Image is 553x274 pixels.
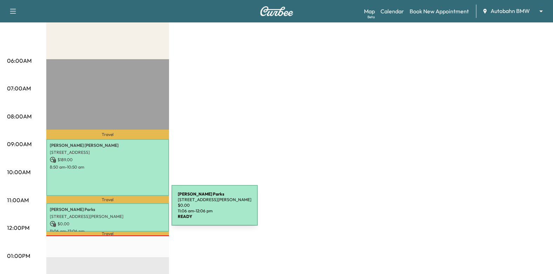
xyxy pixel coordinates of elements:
[380,7,404,15] a: Calendar
[50,221,166,227] p: $ 0.00
[7,252,30,260] p: 01:00PM
[7,112,32,121] p: 08:00AM
[50,164,166,170] p: 8:50 am - 10:50 am
[50,143,166,148] p: [PERSON_NAME] [PERSON_NAME]
[50,207,166,212] p: [PERSON_NAME] Parks
[7,168,31,176] p: 10:00AM
[7,196,29,204] p: 11:00AM
[410,7,469,15] a: Book New Appointment
[7,56,32,65] p: 06:00AM
[50,228,166,234] p: 11:06 am - 12:06 pm
[7,224,29,232] p: 12:00PM
[46,196,169,204] p: Travel
[46,130,169,139] p: Travel
[46,232,169,236] p: Travel
[50,150,166,155] p: [STREET_ADDRESS]
[364,7,375,15] a: MapBeta
[50,157,166,163] p: $ 189.00
[367,14,375,20] div: Beta
[260,6,294,16] img: Curbee Logo
[7,140,32,148] p: 09:00AM
[7,84,31,93] p: 07:00AM
[491,7,530,15] span: Autobahn BMW
[50,214,166,219] p: [STREET_ADDRESS][PERSON_NAME]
